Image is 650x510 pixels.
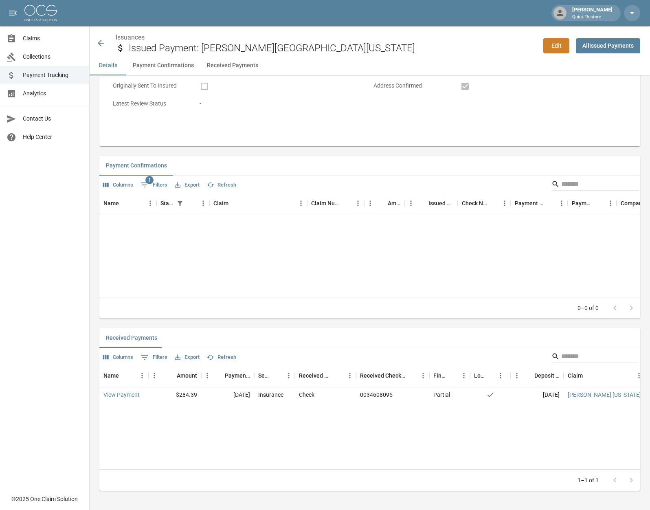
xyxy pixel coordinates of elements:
[138,178,169,191] button: Show filters
[90,56,650,75] div: anchor tabs
[344,369,356,382] button: Menu
[271,370,283,381] button: Sort
[458,369,470,382] button: Menu
[340,198,352,209] button: Sort
[621,192,645,215] div: Company
[258,391,283,399] div: Insurance
[572,192,593,215] div: Payment Type
[186,198,197,209] button: Sort
[511,192,568,215] div: Payment Method
[511,387,564,403] div: [DATE]
[148,387,201,403] div: $284.39
[138,351,169,364] button: Show filters
[201,369,213,382] button: Menu
[101,179,135,191] button: Select columns
[446,370,458,381] button: Sort
[405,192,458,215] div: Issued Date
[99,328,164,348] button: Received Payments
[511,369,523,382] button: Menu
[165,370,177,381] button: Sort
[126,56,200,75] button: Payment Confirmations
[474,364,485,387] div: Lockbox
[534,364,560,387] div: Deposit Date
[99,156,173,176] button: Payment Confirmations
[254,364,295,387] div: Sender
[200,99,366,108] div: -
[148,369,160,382] button: Menu
[364,197,376,209] button: Menu
[174,198,186,209] button: Show filters
[311,192,340,215] div: Claim Number
[119,198,130,209] button: Sort
[523,370,534,381] button: Sort
[470,364,511,387] div: Lockbox
[433,391,450,399] div: Partial
[388,192,401,215] div: Amount
[332,370,344,381] button: Sort
[578,476,599,484] p: 1–1 of 1
[511,364,564,387] div: Deposit Date
[129,42,537,54] h2: Issued Payment: [PERSON_NAME][GEOGRAPHIC_DATA][US_STATE]
[148,364,201,387] div: Amount
[23,53,83,61] span: Collections
[103,364,119,387] div: Name
[197,197,209,209] button: Menu
[99,156,640,176] div: related-list tabs
[23,133,83,141] span: Help Center
[205,351,238,364] button: Refresh
[11,495,78,503] div: © 2025 One Claim Solution
[583,370,594,381] button: Sort
[498,197,511,209] button: Menu
[200,56,265,75] button: Received Payments
[99,364,148,387] div: Name
[177,364,197,387] div: Amount
[116,33,145,41] a: Issuances
[578,304,599,312] p: 0–0 of 0
[201,364,254,387] div: Payment Date
[109,78,196,94] p: Originally Sent To Insured
[568,192,617,215] div: Payment Type
[485,370,497,381] button: Sort
[417,369,429,382] button: Menu
[551,178,639,192] div: Search
[258,364,271,387] div: Sender
[116,33,537,42] nav: breadcrumb
[593,198,604,209] button: Sort
[568,391,641,399] a: [PERSON_NAME] [US_STATE]
[376,198,388,209] button: Sort
[307,192,364,215] div: Claim Number
[299,364,332,387] div: Received Method
[428,192,454,215] div: Issued Date
[417,198,428,209] button: Sort
[462,192,487,215] div: Check Number
[564,364,645,387] div: Claim
[494,369,507,382] button: Menu
[144,197,156,209] button: Menu
[103,192,119,215] div: Name
[90,56,126,75] button: Details
[429,364,470,387] div: Final/Partial
[101,351,135,364] button: Select columns
[433,364,446,387] div: Final/Partial
[633,369,645,382] button: Menu
[360,364,406,387] div: Received Check Number
[99,328,640,348] div: related-list tabs
[228,198,240,209] button: Sort
[487,198,498,209] button: Sort
[295,364,356,387] div: Received Method
[551,350,639,365] div: Search
[174,198,186,209] div: 1 active filter
[225,364,250,387] div: Payment Date
[458,192,511,215] div: Check Number
[283,369,295,382] button: Menu
[356,364,429,387] div: Received Check Number
[604,197,617,209] button: Menu
[23,114,83,123] span: Contact Us
[24,5,57,21] img: ocs-logo-white-transparent.png
[569,6,616,20] div: [PERSON_NAME]
[23,89,83,98] span: Analytics
[145,176,154,184] span: 1
[109,96,196,112] p: Latest Review Status
[299,391,314,399] div: Check
[543,38,569,53] a: Edit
